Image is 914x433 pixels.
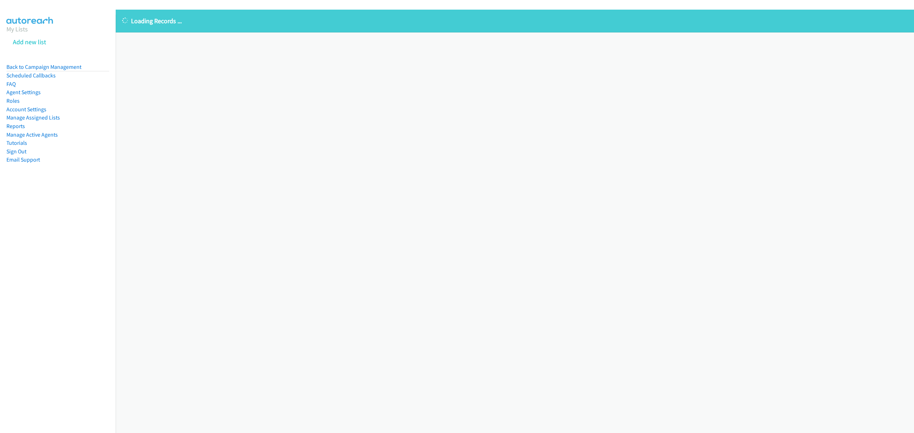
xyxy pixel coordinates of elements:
a: Sign Out [6,148,26,155]
a: Roles [6,97,20,104]
p: Loading Records ... [122,16,908,26]
a: Agent Settings [6,89,41,96]
a: Account Settings [6,106,46,113]
a: Manage Assigned Lists [6,114,60,121]
a: Tutorials [6,139,27,146]
a: Reports [6,123,25,129]
a: Back to Campaign Management [6,63,81,70]
a: My Lists [6,25,28,33]
a: Email Support [6,156,40,163]
a: Scheduled Callbacks [6,72,56,79]
a: FAQ [6,81,16,87]
a: Manage Active Agents [6,131,58,138]
a: Add new list [13,38,46,46]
